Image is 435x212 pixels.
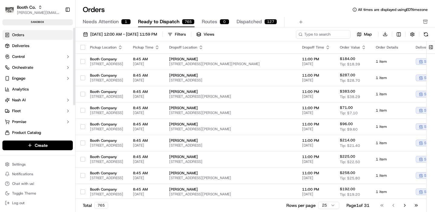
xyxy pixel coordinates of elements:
span: 1 item [376,173,406,178]
span: $214.00 [340,138,355,143]
span: 8:45 AM [133,106,159,110]
button: Refresh [422,30,430,39]
span: [STREET_ADDRESS][PERSON_NAME] [169,176,292,180]
button: Booth Co. [17,4,36,10]
span: 11:00 PM [302,57,330,62]
span: API Documentation [57,87,97,93]
button: Start new chat [103,59,110,67]
div: 765 [94,202,108,209]
span: Booth Company [90,57,123,62]
span: Chat with us! [12,181,34,186]
span: Booth Company [90,138,123,143]
span: Deliveries [12,43,29,49]
span: Analytics [12,87,29,92]
span: [PERSON_NAME] [169,106,292,110]
div: Dropoff Location [169,45,292,50]
span: Knowledge Base [12,87,46,93]
div: 📗 [6,88,11,93]
span: Views [204,32,214,37]
span: 8:45 AM [133,57,159,62]
span: [DATE] [302,143,330,148]
span: [PERSON_NAME] [169,187,292,192]
span: Orchestrate [12,65,33,70]
span: [STREET_ADDRESS][PERSON_NAME] [169,192,292,197]
span: [PERSON_NAME] [169,57,292,62]
div: Page 1 of 31 [346,202,369,208]
span: 1 item [376,141,406,145]
span: 8:45 AM [133,187,159,192]
span: [PERSON_NAME] [169,73,292,78]
span: Dispatched [237,18,262,25]
a: 💻API Documentation [49,85,99,96]
span: 1 item [376,108,406,113]
span: [STREET_ADDRESS] [90,78,123,83]
span: [STREET_ADDRESS][PERSON_NAME][PERSON_NAME] [169,62,292,66]
span: [STREET_ADDRESS] [90,94,123,99]
span: [DATE] [302,110,330,115]
span: Tip: $38.29 [340,94,360,99]
span: 1 item [376,75,406,80]
img: Nash [6,6,18,18]
span: $184.00 [340,56,355,61]
span: Map [364,32,372,37]
button: Engage [2,74,73,83]
button: Control [2,52,73,62]
span: Ready to Dispatch [138,18,179,25]
div: Order Details [376,45,406,50]
img: 1736555255976-a54dd68f-1ca7-489b-9aae-adbdc363a1c4 [6,58,17,68]
a: Powered byPylon [43,102,73,107]
span: Tip: $18.39 [340,62,360,67]
a: Deliveries [2,41,73,51]
span: [DATE] [302,159,330,164]
span: Booth Company [90,154,123,159]
div: Pickup Location [90,45,123,50]
span: Routes [202,18,217,25]
button: Chat with us! [2,179,73,188]
span: Tip: $22.50 [340,160,360,164]
div: 1 [121,19,131,24]
span: [STREET_ADDRESS] [90,159,123,164]
span: [PERSON_NAME] [169,89,292,94]
div: Order Value [340,45,366,50]
span: 1 item [376,59,406,64]
span: [STREET_ADDRESS][PERSON_NAME] [169,94,292,99]
span: Booth Company [90,106,123,110]
div: Start new chat [21,58,99,64]
span: [STREET_ADDRESS] [90,192,123,197]
span: 11:00 PM [302,187,330,192]
span: [PERSON_NAME] [169,138,292,143]
button: Fleet [2,106,73,116]
span: Notifications [12,172,33,176]
span: [STREET_ADDRESS] [90,127,123,131]
button: Orchestrate [2,63,73,72]
a: Orders [2,30,73,40]
button: Filters [165,30,188,39]
button: [PERSON_NAME][EMAIL_ADDRESS][DOMAIN_NAME] [17,10,60,15]
span: [DATE] [133,94,159,99]
span: [STREET_ADDRESS] [169,143,292,148]
span: 8:45 AM [133,154,159,159]
span: [STREET_ADDRESS] [90,62,123,66]
span: Tip: $28.70 [340,78,360,83]
button: Nash AI [2,95,73,105]
span: 11:00 PM [302,171,330,176]
span: 8:45 AM [133,138,159,143]
span: 8:45 AM [133,73,159,78]
span: All times are displayed using EDT timezone [358,7,428,12]
span: [DATE] [302,62,330,66]
span: 1 item [376,92,406,97]
span: 1 item [376,189,406,194]
span: [STREET_ADDRESS] [169,159,292,164]
span: $96.00 [340,122,353,126]
span: 11:00 PM [302,122,330,127]
span: Orders [12,32,24,38]
button: Create [2,141,73,150]
input: Type to search [296,30,350,39]
span: Nash AI [12,97,26,103]
button: Log out [2,199,73,207]
button: [DATE] 12:00 AM - [DATE] 11:59 PM [80,30,160,39]
input: Got a question? Start typing here... [16,39,109,45]
span: [DATE] [133,110,159,115]
button: Toggle Theme [2,189,73,198]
